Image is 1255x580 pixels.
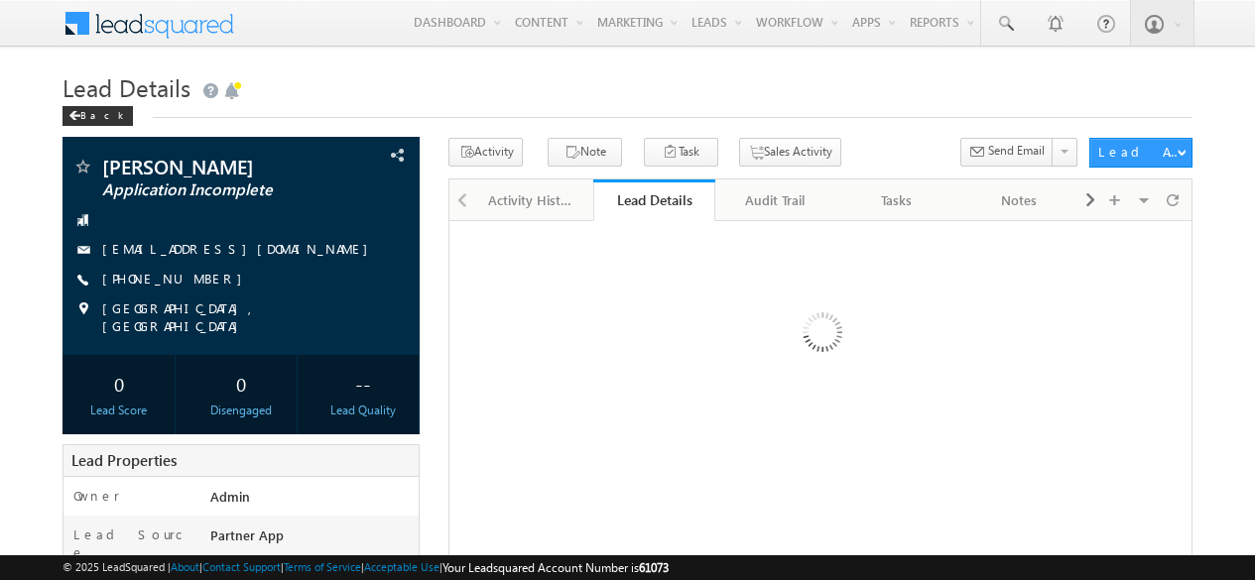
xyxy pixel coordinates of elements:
button: Send Email [960,138,1054,167]
span: Admin [210,488,250,505]
button: Task [644,138,718,167]
span: 61073 [639,560,669,575]
span: Lead Properties [71,450,177,470]
a: Back [63,105,143,122]
div: Back [63,106,133,126]
a: Tasks [837,179,959,221]
img: Loading... [718,233,924,438]
div: Activity History [488,188,576,212]
a: Terms of Service [284,560,361,573]
label: Owner [73,487,120,505]
div: Notes [974,188,1063,212]
span: [PERSON_NAME] [102,157,321,176]
button: Activity [448,138,523,167]
a: Audit Trail [715,179,837,221]
div: 0 [189,365,292,402]
div: -- [312,365,414,402]
span: Application Incomplete [102,180,321,200]
div: 0 [67,365,170,402]
div: Lead Quality [312,402,414,419]
div: Audit Trail [731,188,819,212]
span: Your Leadsquared Account Number is [442,560,669,575]
span: [PHONE_NUMBER] [102,270,252,290]
span: Lead Details [63,71,190,103]
button: Note [548,138,622,167]
a: Acceptable Use [364,560,439,573]
label: Lead Source [73,525,192,561]
a: Activity History [472,179,594,221]
button: Sales Activity [739,138,841,167]
li: Activity History [472,179,594,219]
span: Send Email [988,142,1045,160]
div: Disengaged [189,402,292,419]
a: Notes [958,179,1080,221]
span: © 2025 LeadSquared | | | | | [63,558,669,577]
div: Lead Score [67,402,170,419]
a: About [171,560,199,573]
a: [EMAIL_ADDRESS][DOMAIN_NAME] [102,240,378,257]
a: Contact Support [202,560,281,573]
span: [GEOGRAPHIC_DATA], [GEOGRAPHIC_DATA] [102,299,389,335]
div: Tasks [853,188,941,212]
div: Partner App [205,525,419,553]
div: Lead Actions [1098,143,1183,161]
button: Lead Actions [1089,138,1192,168]
div: Lead Details [608,190,700,209]
a: Lead Details [593,179,715,221]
